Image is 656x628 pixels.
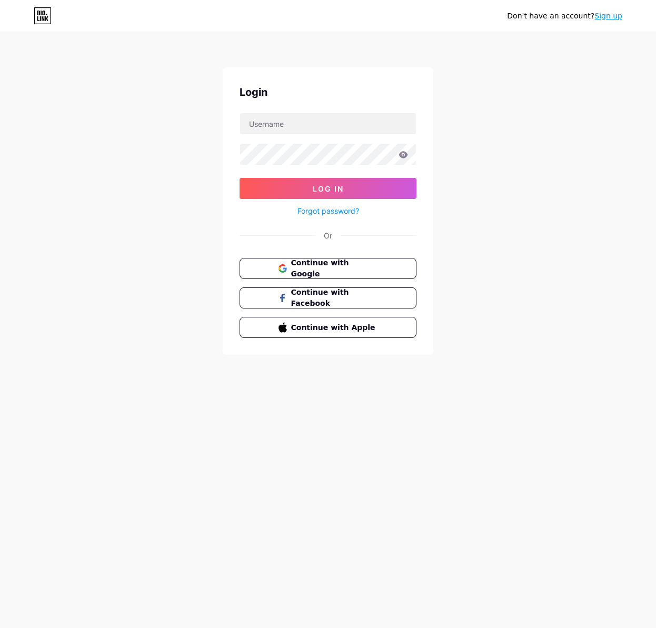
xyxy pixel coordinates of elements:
button: Continue with Google [240,258,416,279]
span: Continue with Google [291,257,378,280]
input: Username [240,113,416,134]
button: Continue with Facebook [240,287,416,308]
button: Log In [240,178,416,199]
div: Don't have an account? [507,11,622,22]
div: Login [240,84,416,100]
button: Continue with Apple [240,317,416,338]
span: Continue with Facebook [291,287,378,309]
a: Forgot password? [297,205,359,216]
span: Continue with Apple [291,322,378,333]
div: Or [324,230,332,241]
span: Log In [313,184,344,193]
a: Sign up [594,12,622,20]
